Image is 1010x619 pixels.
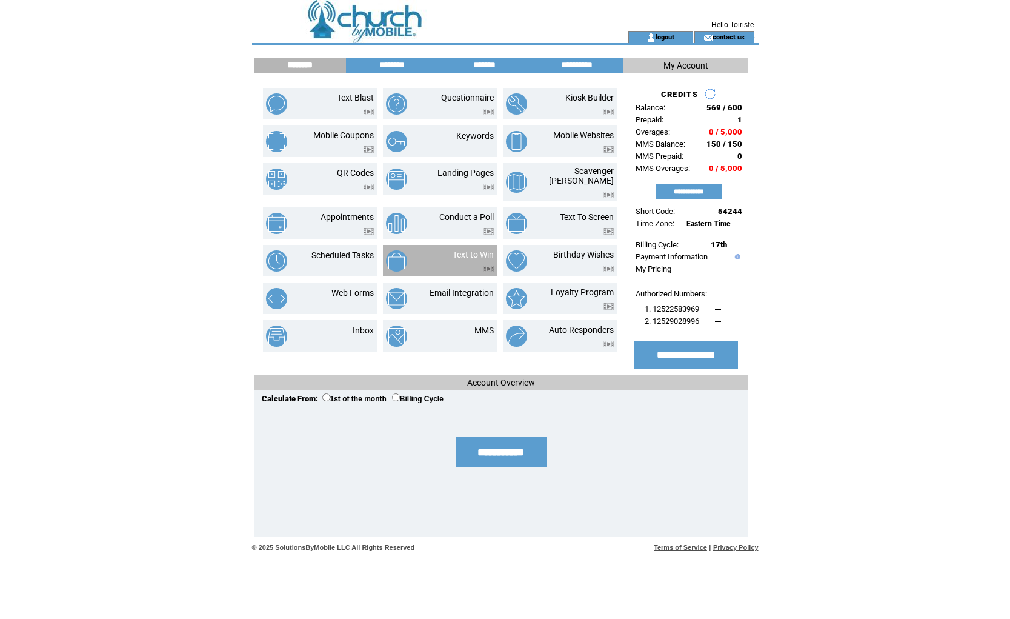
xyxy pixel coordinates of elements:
[266,131,287,152] img: mobile-coupons.png
[603,228,614,235] img: video.png
[603,146,614,153] img: video.png
[456,131,494,141] a: Keywords
[266,326,287,347] img: inbox.png
[560,212,614,222] a: Text To Screen
[553,130,614,140] a: Mobile Websites
[646,33,656,42] img: account_icon.gif
[654,544,707,551] a: Terms of Service
[392,395,444,403] label: Billing Cycle
[636,219,674,228] span: Time Zone:
[603,266,614,272] img: video.png
[645,316,699,326] span: 2. 12529028996
[718,207,742,216] span: 54244
[737,152,742,161] span: 0
[266,288,287,309] img: web-forms.png
[732,254,740,259] img: help.gif
[636,289,707,298] span: Authorized Numbers:
[636,252,708,261] a: Payment Information
[364,146,374,153] img: video.png
[636,240,679,249] span: Billing Cycle:
[392,393,400,401] input: Billing Cycle
[686,219,731,228] span: Eastern Time
[437,168,494,178] a: Landing Pages
[636,264,671,273] a: My Pricing
[483,184,494,190] img: video.png
[549,166,614,186] a: Scavenger [PERSON_NAME]
[506,93,527,115] img: kiosk-builder.png
[252,544,415,551] span: © 2025 SolutionsByMobile LLC All Rights Reserved
[453,250,494,259] a: Text to Win
[386,131,407,152] img: keywords.png
[663,61,708,70] span: My Account
[636,115,663,124] span: Prepaid:
[549,325,614,335] a: Auto Responders
[262,394,318,403] span: Calculate From:
[506,326,527,347] img: auto-responders.png
[313,130,374,140] a: Mobile Coupons
[331,288,374,298] a: Web Forms
[706,139,742,149] span: 150 / 150
[321,212,374,222] a: Appointments
[266,213,287,234] img: appointments.png
[364,109,374,115] img: video.png
[337,168,374,178] a: QR Codes
[565,93,614,102] a: Kiosk Builder
[603,341,614,347] img: video.png
[661,90,698,99] span: CREDITS
[636,207,675,216] span: Short Code:
[636,152,683,161] span: MMS Prepaid:
[337,93,374,102] a: Text Blast
[364,184,374,190] img: video.png
[483,109,494,115] img: video.png
[506,172,527,193] img: scavenger-hunt.png
[386,250,407,272] img: text-to-win.png
[636,164,690,173] span: MMS Overages:
[603,109,614,115] img: video.png
[266,93,287,115] img: text-blast.png
[706,103,742,112] span: 569 / 600
[441,93,494,102] a: Questionnaire
[636,103,665,112] span: Balance:
[603,192,614,198] img: video.png
[603,303,614,310] img: video.png
[353,326,374,335] a: Inbox
[483,266,494,272] img: video.png
[506,288,527,309] img: loyalty-program.png
[266,169,287,190] img: qr-codes.png
[553,250,614,259] a: Birthday Wishes
[709,127,742,136] span: 0 / 5,000
[386,93,407,115] img: questionnaire.png
[266,250,287,272] img: scheduled-tasks.png
[364,228,374,235] img: video.png
[430,288,494,298] a: Email Integration
[506,250,527,272] img: birthday-wishes.png
[709,164,742,173] span: 0 / 5,000
[483,228,494,235] img: video.png
[386,213,407,234] img: conduct-a-poll.png
[709,544,711,551] span: |
[386,326,407,347] img: mms.png
[311,250,374,260] a: Scheduled Tasks
[551,287,614,297] a: Loyalty Program
[506,131,527,152] img: mobile-websites.png
[386,169,407,190] img: landing-pages.png
[474,326,494,335] a: MMS
[636,127,670,136] span: Overages:
[656,33,674,41] a: logout
[711,21,754,29] span: Hello Toiriste
[467,378,535,387] span: Account Overview
[713,33,745,41] a: contact us
[322,395,387,403] label: 1st of the month
[713,544,759,551] a: Privacy Policy
[711,240,727,249] span: 17th
[506,213,527,234] img: text-to-screen.png
[645,304,699,313] span: 1. 12522583969
[737,115,742,124] span: 1
[703,33,713,42] img: contact_us_icon.gif
[322,393,330,401] input: 1st of the month
[636,139,685,149] span: MMS Balance:
[439,212,494,222] a: Conduct a Poll
[386,288,407,309] img: email-integration.png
